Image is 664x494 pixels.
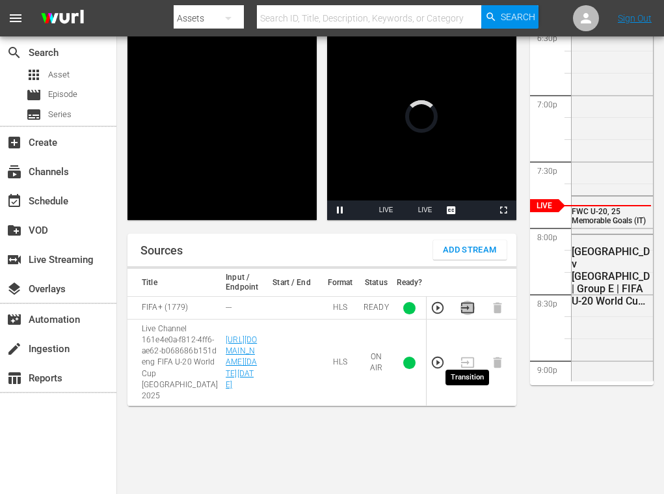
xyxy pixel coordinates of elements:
[263,269,321,297] th: Start / End
[7,341,22,357] span: Ingestion
[412,200,438,220] button: Seek to live, currently behind live
[618,13,652,23] a: Sign Out
[572,245,650,307] div: [GEOGRAPHIC_DATA] v [GEOGRAPHIC_DATA] | Group E | FIFA U-20 World Cup [GEOGRAPHIC_DATA] 2025™ (IT)
[490,200,516,220] button: Fullscreen
[501,5,535,29] span: Search
[222,297,263,320] td: ---
[431,355,445,370] button: Preview Stream
[572,207,646,225] span: FWC U-20, 25 Memorable Goals (IT)
[7,45,22,61] span: Search
[7,252,22,268] span: Live Streaming
[127,320,222,406] td: Live Channel 161e4e0a-f812-4ff6-ae62-b068686b151d eng FIFA U-20 World Cup [GEOGRAPHIC_DATA] 2025
[433,240,507,260] button: Add Stream
[327,13,516,220] div: Video Player
[321,320,360,406] td: HLS
[360,320,393,406] td: ON AIR
[127,13,317,220] div: Video Player
[48,68,70,81] span: Asset
[8,10,23,26] span: menu
[7,135,22,150] span: Create
[360,269,393,297] th: Status
[7,281,22,297] span: Overlays
[7,223,22,238] span: VOD
[7,370,22,386] span: Reports
[222,269,263,297] th: Input / Endpoint
[31,3,94,34] img: ans4CAIJ8jUAAAAAAAAAAAAAAAAAAAAAAAAgQb4GAAAAAAAAAAAAAAAAAAAAAAAAJMjXAAAAAAAAAAAAAAAAAAAAAAAAgAT5G...
[7,164,22,180] span: Channels
[26,107,42,122] span: Series
[327,200,353,220] button: Pause
[226,335,257,389] a: [URL][DOMAIN_NAME][DATE][DATE]
[418,206,432,213] span: LIVE
[26,67,42,83] span: Asset
[26,87,42,103] span: Episode
[48,88,77,101] span: Episode
[48,108,72,121] span: Series
[140,244,183,257] h1: Sources
[379,200,393,220] div: LIVE
[7,312,22,327] span: Automation
[443,243,497,258] span: Add Stream
[464,200,490,220] button: Picture-in-Picture
[393,269,427,297] th: Ready?
[438,200,464,220] button: Captions
[360,297,393,320] td: READY
[481,5,538,29] button: Search
[321,297,360,320] td: HLS
[7,193,22,209] span: Schedule
[321,269,360,297] th: Format
[127,297,222,320] td: FIFA+ (1779)
[127,269,222,297] th: Title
